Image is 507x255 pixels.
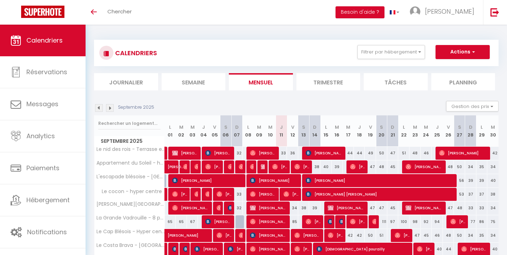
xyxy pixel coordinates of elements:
[165,229,176,242] a: [PERSON_NAME]
[354,147,365,160] div: 44
[354,229,365,242] div: 42
[343,115,354,147] th: 17
[309,115,320,147] th: 14
[239,229,243,242] span: [PERSON_NAME]
[194,187,198,201] span: [PERSON_NAME]
[118,104,154,111] p: Septembre 2025
[320,160,332,173] div: 40
[202,124,205,130] abbr: J
[165,215,176,228] div: 65
[421,229,432,242] div: 45
[302,124,305,130] abbr: S
[165,160,176,174] a: [PERSON_NAME]
[27,228,67,236] span: Notifications
[446,101,499,111] button: Gestion des prix
[209,115,220,147] th: 05
[26,196,70,204] span: Hébergement
[346,124,350,130] abbr: M
[205,187,209,201] span: [PERSON_NAME]
[95,188,164,196] span: Le cocon - hyper centre
[465,215,476,228] div: 77
[465,115,476,147] th: 28
[436,124,439,130] abbr: J
[247,124,249,130] abbr: L
[487,188,499,201] div: 38
[387,147,399,160] div: 47
[94,136,164,146] span: Septembre 2025
[172,201,210,215] span: [PERSON_NAME]
[231,188,243,201] div: 33
[343,229,354,242] div: 42
[436,45,490,59] button: Actions
[369,124,372,130] abbr: V
[257,124,261,130] abbr: M
[365,229,376,242] div: 50
[421,147,432,160] div: 46
[387,215,399,228] div: 97
[21,6,64,18] img: Super Booking
[320,115,332,147] th: 15
[476,174,488,187] div: 39
[432,229,443,242] div: 46
[113,45,157,61] h3: CALENDRIERS
[421,115,432,147] th: 24
[469,124,472,130] abbr: D
[287,215,298,228] div: 85
[376,202,387,215] div: 47
[424,124,428,130] abbr: M
[376,229,387,242] div: 51
[95,202,166,207] span: [PERSON_NAME][GEOGRAPHIC_DATA]
[439,146,488,160] span: [PERSON_NAME]
[176,115,187,147] th: 02
[276,115,287,147] th: 11
[250,215,288,228] span: [PERSON_NAME]
[487,147,499,160] div: 42
[350,160,365,173] span: [PERSON_NAME]
[465,160,476,173] div: 34
[376,147,387,160] div: 50
[406,160,443,173] span: [PERSON_NAME]
[398,147,409,160] div: 51
[26,100,58,108] span: Messages
[235,124,239,130] abbr: D
[325,124,327,130] abbr: L
[443,229,454,242] div: 48
[95,229,166,234] span: Le Cap Blésois - Hyper centre
[376,160,387,173] div: 48
[365,115,376,147] th: 19
[364,73,428,90] li: Tâches
[487,202,499,215] div: 34
[409,147,421,160] div: 48
[298,202,309,215] div: 38
[183,160,187,173] span: [PERSON_NAME]
[454,188,465,201] div: 53
[447,124,450,130] abbr: V
[107,8,132,15] span: Chercher
[376,115,387,147] th: 20
[409,115,421,147] th: 23
[398,215,409,228] div: 100
[432,215,443,228] div: 94
[409,215,421,228] div: 98
[306,146,343,160] span: [PERSON_NAME]
[228,201,232,215] span: [PERSON_NAME]
[26,36,63,45] span: Calendriers
[254,115,265,147] th: 09
[265,115,276,147] th: 10
[395,229,410,242] span: [PERSON_NAME]
[294,229,321,242] span: [PERSON_NAME]
[372,215,376,228] span: [PERSON_NAME]
[162,73,226,90] li: Semaine
[306,215,321,228] span: [PERSON_NAME]
[465,188,476,201] div: 37
[187,215,198,228] div: 67
[454,115,465,147] th: 27
[276,147,287,160] div: 33
[365,147,376,160] div: 49
[179,124,183,130] abbr: M
[465,202,476,215] div: 33
[487,115,499,147] th: 30
[95,174,166,179] span: L'escapade blésoise - [GEOGRAPHIC_DATA]
[450,215,465,228] span: [PERSON_NAME]
[287,147,298,160] div: 36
